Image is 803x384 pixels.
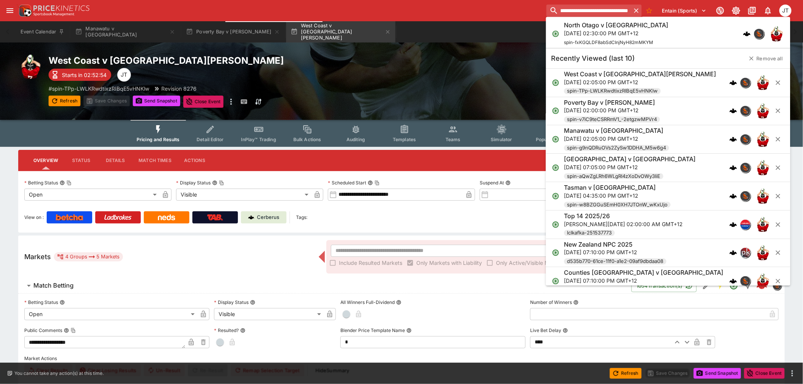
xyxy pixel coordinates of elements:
[24,353,779,364] label: Market Actions
[64,328,69,333] button: Public CommentsCopy To Clipboard
[530,299,572,305] p: Number of Winners
[564,99,655,107] h6: Poverty Bay v [PERSON_NAME]
[56,214,83,220] img: Betcha
[756,161,771,176] img: rugby_union.png
[740,163,751,173] div: sportingsolutions
[564,230,615,237] span: lclkafka-251537773
[564,163,696,171] p: [DATE] 07:05:00 PM GMT+12
[740,248,751,258] div: pricekinetics
[131,120,672,147] div: Event type filters
[98,151,132,170] button: Details
[530,327,561,334] p: Live Bet Delay
[49,85,149,93] p: Copy To Clipboard
[33,282,74,290] h6: Match Betting
[241,137,276,142] span: InPlay™ Trading
[71,328,76,333] button: Copy To Clipboard
[248,214,254,220] img: Cerberus
[18,278,631,293] button: Match Betting
[730,278,737,285] img: logo-cerberus.svg
[104,214,132,220] img: Ladbrokes
[730,192,737,200] img: logo-cerberus.svg
[219,180,224,186] button: Copy To Clipboard
[740,219,751,230] div: lclkafka
[756,75,771,90] img: rugby_union.png
[133,96,180,106] button: Send Snapshot
[730,107,737,115] div: cerberus
[564,269,724,277] h6: Counties [GEOGRAPHIC_DATA] v [GEOGRAPHIC_DATA]
[158,214,175,220] img: Neds
[564,173,664,180] span: spin-aQwZgLRh6WLgRl4zXoDvOWy3liE
[24,327,62,334] p: Public Comments
[745,4,759,17] button: Documentation
[491,137,512,142] span: Simulator
[563,328,568,333] button: Live Bet Delay
[18,55,43,79] img: rugby_union.png
[564,212,610,220] h6: Top 14 2025/26
[24,252,51,261] h5: Markets
[741,220,751,230] img: lclkafka.png
[49,96,80,106] button: Refresh
[744,368,785,379] button: Close Event
[730,164,737,172] img: logo-cerberus.svg
[564,249,667,257] p: [DATE] 07:10:00 PM GMT+12
[214,308,324,320] div: Visible
[564,258,667,266] span: d535b770-61ce-11f0-a1e2-09af9dbdaa08
[729,4,743,17] button: Toggle light/dark mode
[779,5,792,17] div: Joshua Thomson
[564,277,724,285] p: [DATE] 07:10:00 PM GMT+12
[741,248,751,258] img: pricekinetics.png
[756,246,771,261] img: rugby_union.png
[740,276,751,287] div: sportingsolutions
[480,179,504,186] p: Suspend At
[564,107,660,115] p: [DATE] 02:00:00 PM GMT+12
[375,180,380,186] button: Copy To Clipboard
[564,88,661,95] span: spin-TPp-LWLKRwdtixzRIBqE5vHNKlw
[552,107,560,115] svg: Open
[730,192,737,200] div: cerberus
[730,164,737,172] div: cerberus
[756,217,771,232] img: rugby_union.png
[207,214,223,220] img: TabNZ
[564,21,669,29] h6: North Otago v [GEOGRAPHIC_DATA]
[546,5,631,17] input: search
[741,277,751,286] img: sportingsolutions.jpeg
[368,180,373,186] button: Scheduled StartCopy To Clipboard
[573,300,579,305] button: Number of Winners
[741,163,751,173] img: sportingsolutions.jpeg
[17,3,32,18] img: PriceKinetics Logo
[740,191,751,201] div: sportingsolutions
[49,55,417,66] h2: Copy To Clipboard
[552,249,560,257] svg: Open
[610,368,642,379] button: Refresh
[694,368,741,379] button: Send Snapshot
[496,259,565,267] span: Only Active/Visible Markets
[60,300,65,305] button: Betting Status
[564,70,716,78] h6: West Coast v [GEOGRAPHIC_DATA][PERSON_NAME]
[250,300,255,305] button: Display Status
[658,5,711,17] button: Select Tenant
[756,274,771,289] img: rugby_union.png
[730,221,737,228] div: cerberus
[564,192,671,200] p: [DATE] 04:35:00 PM GMT+12
[756,104,771,119] img: rugby_union.png
[756,189,771,204] img: rugby_union.png
[564,241,633,249] h6: New Zealand NPC 2025
[393,137,416,142] span: Templates
[446,137,461,142] span: Teams
[24,189,159,201] div: Open
[730,249,737,257] img: logo-cerberus.svg
[212,180,217,186] button: Display StatusCopy To Clipboard
[740,134,751,145] div: sportingsolutions
[564,156,696,164] h6: [GEOGRAPHIC_DATA] v [GEOGRAPHIC_DATA]
[564,116,660,124] span: spin-v7iC9teCSRRmV1_-2etgzwMPVr4
[745,52,787,65] button: Remove all
[741,135,751,145] img: sportingsolutions.jpeg
[406,328,412,333] button: Blender Price Template Name
[741,191,751,201] img: sportingsolutions.jpeg
[552,278,560,285] svg: Open
[741,106,751,116] img: sportingsolutions.jpeg
[62,71,107,79] p: Starts in 02:52:54
[161,85,197,93] p: Revision 8276
[24,211,44,223] label: View on :
[117,68,131,82] div: Joshua Thomson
